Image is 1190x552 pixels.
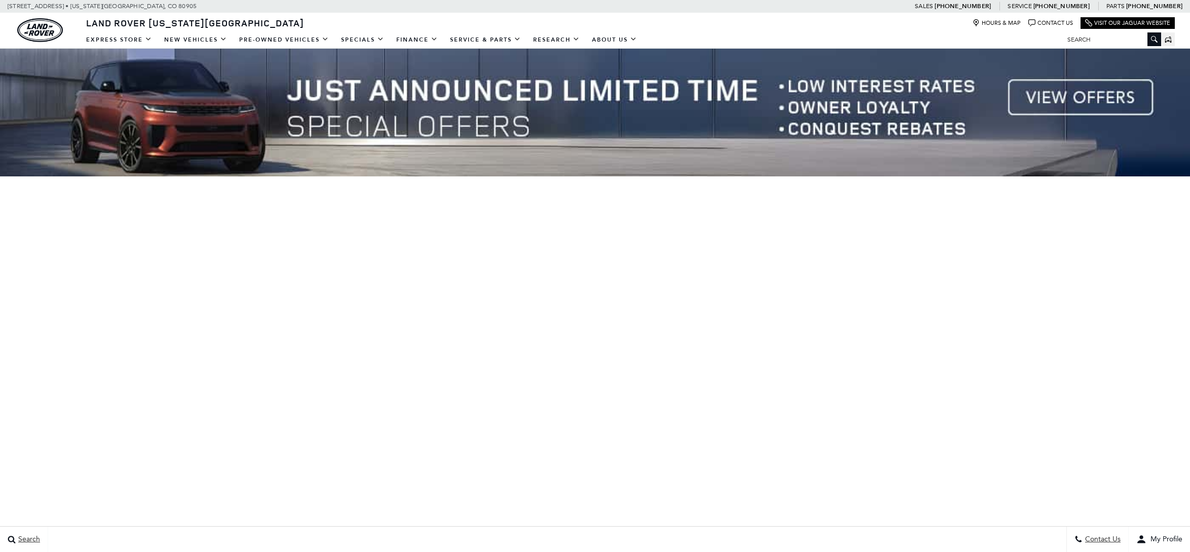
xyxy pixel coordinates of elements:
a: Contact Us [1028,19,1073,27]
span: Land Rover [US_STATE][GEOGRAPHIC_DATA] [86,17,304,29]
a: land-rover [17,18,63,42]
a: New Vehicles [158,31,233,49]
input: Search [1060,33,1161,46]
span: Service [1008,3,1031,10]
span: My Profile [1146,535,1182,544]
a: [STREET_ADDRESS] • [US_STATE][GEOGRAPHIC_DATA], CO 80905 [8,3,197,10]
a: Specials [335,31,390,49]
a: Visit Our Jaguar Website [1085,19,1170,27]
a: Service & Parts [444,31,527,49]
img: Land Rover [17,18,63,42]
a: About Us [586,31,643,49]
a: Finance [390,31,444,49]
a: EXPRESS STORE [80,31,158,49]
a: Land Rover [US_STATE][GEOGRAPHIC_DATA] [80,17,310,29]
span: Parts [1106,3,1125,10]
span: Sales [915,3,933,10]
a: [PHONE_NUMBER] [935,2,991,10]
nav: Main Navigation [80,31,643,49]
a: Pre-Owned Vehicles [233,31,335,49]
a: [PHONE_NUMBER] [1033,2,1090,10]
a: [PHONE_NUMBER] [1126,2,1182,10]
span: Search [16,535,40,544]
span: Contact Us [1083,535,1121,544]
button: user-profile-menu [1129,527,1190,552]
a: Hours & Map [973,19,1021,27]
a: Research [527,31,586,49]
